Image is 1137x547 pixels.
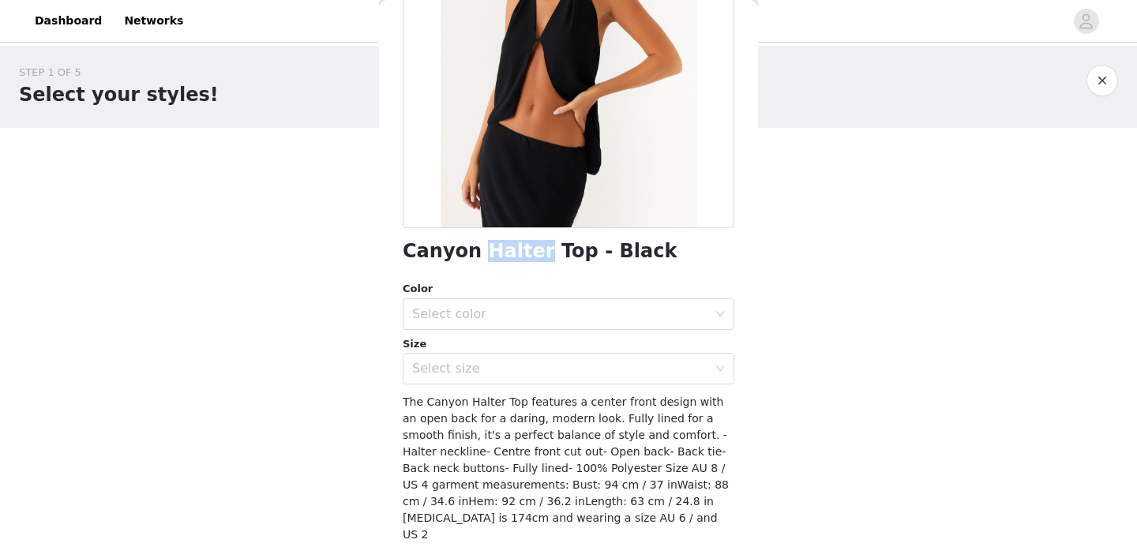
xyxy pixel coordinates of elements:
[715,364,725,375] i: icon: down
[403,336,734,352] div: Size
[403,241,677,262] h1: Canyon Halter Top - Black
[403,395,729,541] span: The Canyon Halter Top features a center front design with an open back for a daring, modern look....
[403,281,734,297] div: Color
[412,361,707,377] div: Select size
[715,309,725,320] i: icon: down
[412,306,707,322] div: Select color
[19,65,219,81] div: STEP 1 OF 5
[114,3,193,39] a: Networks
[25,3,111,39] a: Dashboard
[19,81,219,109] h1: Select your styles!
[1079,9,1094,34] div: avatar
